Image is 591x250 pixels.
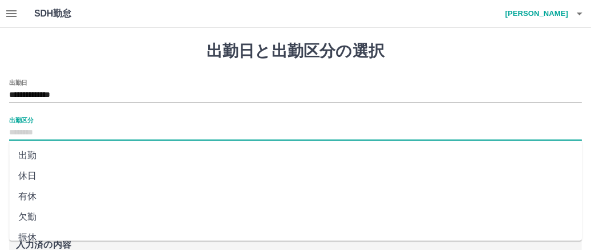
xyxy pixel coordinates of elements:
p: 入力済の内容 [16,240,575,249]
li: 欠勤 [9,207,582,227]
li: 有休 [9,186,582,207]
li: 出勤 [9,145,582,166]
h1: 出勤日と出勤区分の選択 [9,42,582,61]
label: 出勤日 [9,78,27,87]
label: 出勤区分 [9,116,33,124]
li: 休日 [9,166,582,186]
li: 振休 [9,227,582,248]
